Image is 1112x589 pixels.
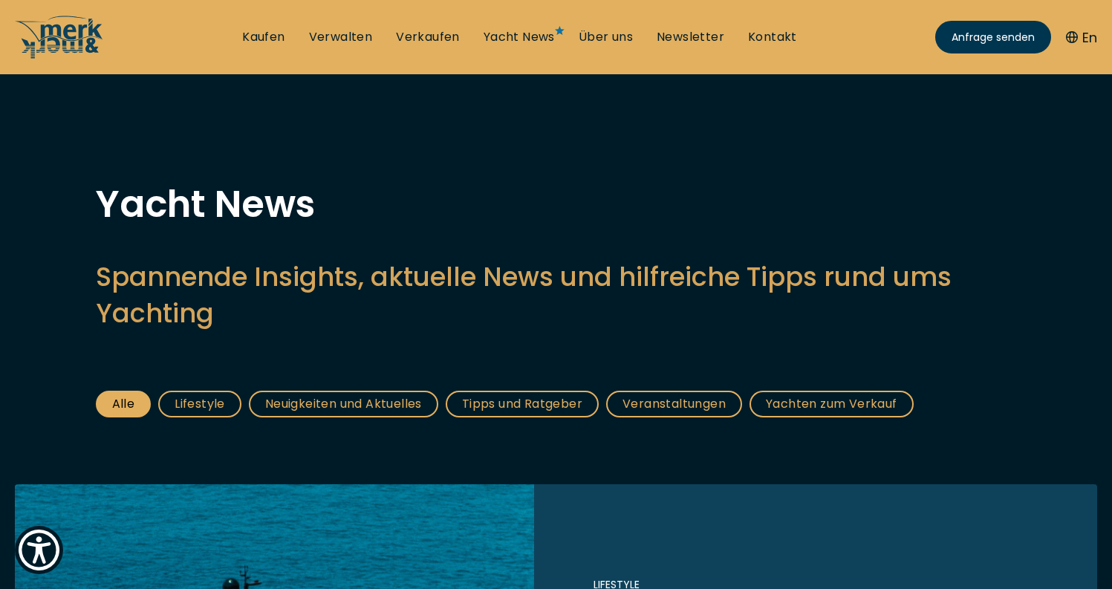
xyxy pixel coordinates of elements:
[396,29,460,45] a: Verkaufen
[309,29,373,45] a: Verwalten
[249,391,438,417] a: Neuigkeiten und Aktuelles
[750,391,914,417] a: Yachten zum Verkauf
[96,186,1017,223] h1: Yacht News
[96,391,152,417] a: Alle
[606,391,742,417] a: Veranstaltungen
[748,29,797,45] a: Kontakt
[935,21,1051,53] a: Anfrage senden
[579,29,633,45] a: Über uns
[158,391,241,417] a: Lifestyle
[242,29,284,45] a: Kaufen
[15,526,63,574] button: Show Accessibility Preferences
[952,30,1035,45] span: Anfrage senden
[96,258,1017,331] h2: Spannende Insights, aktuelle News und hilfreiche Tipps rund ums Yachting
[1066,27,1097,48] button: En
[484,29,555,45] a: Yacht News
[657,29,724,45] a: Newsletter
[446,391,599,417] a: Tipps und Ratgeber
